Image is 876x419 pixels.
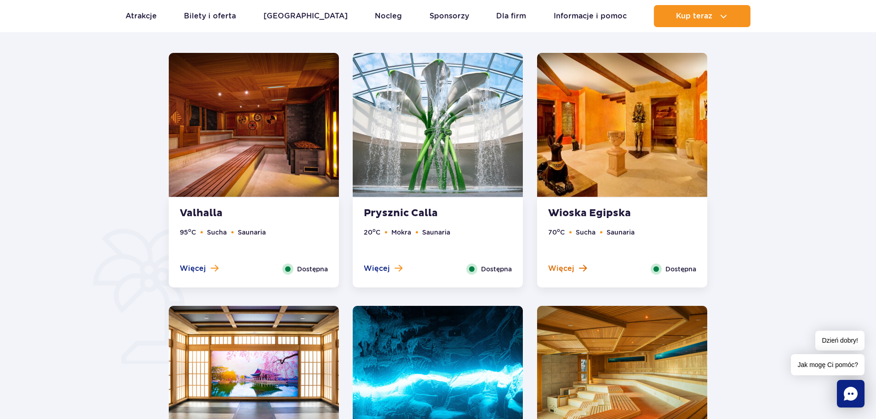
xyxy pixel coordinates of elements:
button: Więcej [180,264,218,274]
a: [GEOGRAPHIC_DATA] [263,5,348,27]
sup: o [372,227,376,233]
button: Kup teraz [654,5,750,27]
span: Dzień dobry! [815,331,865,350]
strong: Prysznic Calla [364,207,475,220]
span: Dostępna [665,264,696,274]
span: Więcej [548,264,574,274]
sup: o [188,227,191,233]
div: Chat [837,380,865,408]
span: Dostępna [481,264,512,274]
span: Dostępna [297,264,328,274]
a: Nocleg [375,5,402,27]
li: Saunaria [607,227,635,237]
a: Bilety i oferta [184,5,236,27]
li: Sucha [576,227,595,237]
img: Valhalla [169,53,339,197]
img: Prysznic Calla [353,53,523,197]
li: Saunaria [238,227,266,237]
strong: Wioska Egipska [548,207,659,220]
li: Sucha [207,227,227,237]
span: Jak mogę Ci pomóc? [791,354,865,375]
strong: Valhalla [180,207,291,220]
span: Kup teraz [676,12,712,20]
sup: o [557,227,560,233]
a: Sponsorzy [429,5,469,27]
li: Mokra [391,227,411,237]
span: Więcej [180,264,206,274]
li: 95 C [180,227,196,237]
a: Dla firm [496,5,526,27]
a: Atrakcje [126,5,157,27]
button: Więcej [364,264,402,274]
a: Informacje i pomoc [554,5,627,27]
img: Wioska Egipska [537,53,707,197]
li: Saunaria [422,227,450,237]
li: 70 C [548,227,565,237]
button: Więcej [548,264,587,274]
span: Więcej [364,264,390,274]
li: 20 C [364,227,380,237]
